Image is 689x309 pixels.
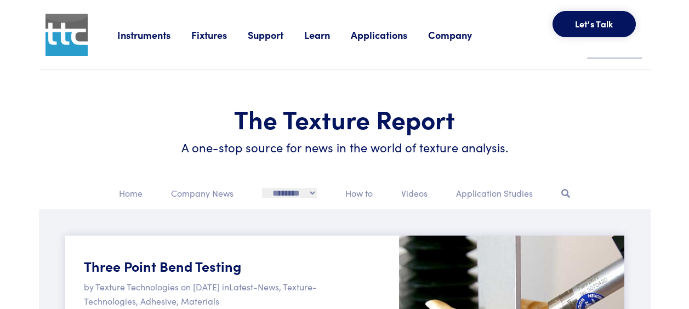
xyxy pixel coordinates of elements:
[65,139,624,156] h6: A one-stop source for news in the world of texture analysis.
[304,28,351,42] a: Learn
[456,186,533,201] p: Application Studies
[45,14,88,56] img: ttc_logo_1x1_v1.0.png
[248,28,304,42] a: Support
[65,103,624,135] h1: The Texture Report
[84,281,317,307] span: Latest-News, Texture-Technologies, Adhesive, Materials
[401,186,428,201] p: Videos
[428,28,493,42] a: Company
[191,28,248,42] a: Fixtures
[117,28,191,42] a: Instruments
[345,186,373,201] p: How to
[84,280,367,308] p: by Texture Technologies on [DATE] in
[84,256,367,276] h5: Three Point Bend Testing
[171,186,234,201] p: Company News
[351,28,428,42] a: Applications
[119,186,143,201] p: Home
[553,11,636,37] button: Let's Talk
